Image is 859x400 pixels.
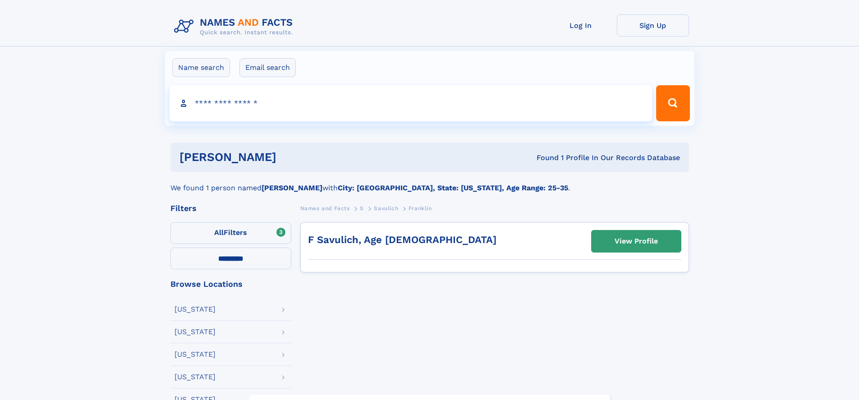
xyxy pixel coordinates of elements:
a: View Profile [592,230,681,252]
button: Search Button [656,85,689,121]
div: View Profile [615,231,658,252]
div: [US_STATE] [175,373,216,381]
h1: [PERSON_NAME] [179,152,407,163]
span: S [360,205,364,211]
span: All [214,228,224,237]
div: [US_STATE] [175,351,216,358]
b: [PERSON_NAME] [262,184,322,192]
a: Sign Up [617,14,689,37]
a: Savulich [374,202,398,214]
label: Name search [172,58,230,77]
span: Franklin [409,205,432,211]
span: Savulich [374,205,398,211]
div: Filters [170,204,291,212]
a: Log In [545,14,617,37]
a: Names and Facts [300,202,350,214]
div: We found 1 person named with . [170,172,689,193]
input: search input [170,85,652,121]
div: Browse Locations [170,280,291,288]
div: [US_STATE] [175,306,216,313]
b: City: [GEOGRAPHIC_DATA], State: [US_STATE], Age Range: 25-35 [338,184,568,192]
a: F Savulich, Age [DEMOGRAPHIC_DATA] [308,234,496,245]
div: Found 1 Profile In Our Records Database [406,153,680,163]
label: Email search [239,58,296,77]
label: Filters [170,222,291,244]
a: S [360,202,364,214]
div: [US_STATE] [175,328,216,336]
img: Logo Names and Facts [170,14,300,39]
